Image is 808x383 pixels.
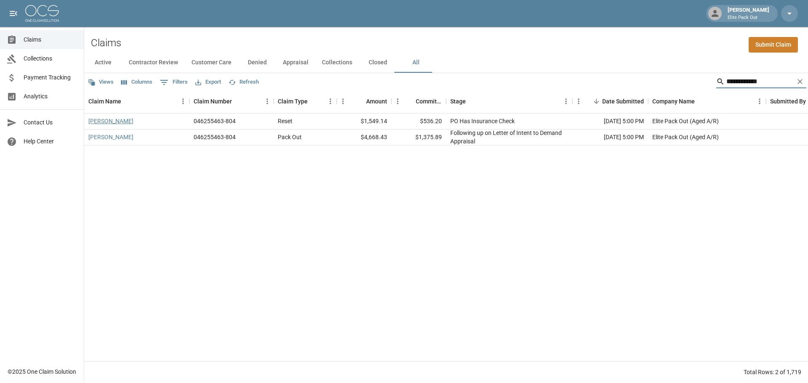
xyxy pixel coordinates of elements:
div: Committed Amount [416,90,442,113]
button: Sort [354,95,366,107]
button: Sort [232,95,244,107]
button: Export [193,76,223,89]
button: Menu [572,95,585,108]
div: Stage [450,90,466,113]
button: Sort [466,95,478,107]
div: Claim Name [88,90,121,113]
a: Submit Claim [749,37,798,53]
div: $1,549.14 [337,114,391,129]
button: All [397,53,435,73]
button: Show filters [158,76,190,89]
button: Customer Care [185,53,238,73]
button: Sort [404,95,416,107]
div: Reset [278,117,292,125]
div: Stage [446,90,572,113]
button: Active [84,53,122,73]
button: Menu [261,95,274,108]
div: Search [716,75,806,90]
div: [DATE] 5:00 PM [572,129,648,145]
span: Help Center [24,137,77,146]
div: PO Has Insurance Check [450,117,515,125]
img: ocs-logo-white-transparent.png [25,5,59,22]
div: Company Name [652,90,695,113]
div: Date Submitted [602,90,644,113]
button: Menu [391,95,404,108]
div: Claim Number [194,90,232,113]
button: Collections [315,53,359,73]
button: Contractor Review [122,53,185,73]
button: Menu [560,95,572,108]
button: Denied [238,53,276,73]
div: Claim Name [84,90,189,113]
div: Claim Type [274,90,337,113]
button: Menu [324,95,337,108]
div: Elite Pack Out (Aged A/R) [652,117,719,125]
div: © 2025 One Claim Solution [8,367,76,376]
div: Total Rows: 2 of 1,719 [744,368,801,376]
div: Pack Out [278,133,302,141]
div: Committed Amount [391,90,446,113]
button: Clear [794,75,806,88]
a: [PERSON_NAME] [88,117,133,125]
div: $4,668.43 [337,129,391,145]
h2: Claims [91,37,121,49]
div: [DATE] 5:00 PM [572,114,648,129]
div: Amount [366,90,387,113]
div: Claim Type [278,90,308,113]
div: Claim Number [189,90,274,113]
div: Following up on Letter of Intent to Demand Appraisal [450,129,568,145]
button: Refresh [226,76,261,89]
button: Menu [177,95,189,108]
button: Menu [753,95,766,108]
div: $1,375.89 [391,129,446,145]
span: Claims [24,35,77,44]
span: Collections [24,54,77,63]
div: Company Name [648,90,766,113]
button: Sort [121,95,133,107]
button: Menu [337,95,349,108]
button: Views [86,76,116,89]
p: Elite Pack Out [728,14,769,21]
span: Analytics [24,92,77,101]
a: [PERSON_NAME] [88,133,133,141]
div: Elite Pack Out (Aged A/R) [652,133,719,141]
button: Select columns [119,76,154,89]
span: Payment Tracking [24,73,77,82]
div: 046255463-804 [194,117,236,125]
div: dynamic tabs [84,53,808,73]
div: 046255463-804 [194,133,236,141]
div: [PERSON_NAME] [724,6,773,21]
button: Sort [695,95,707,107]
button: Closed [359,53,397,73]
div: Submitted By [770,90,806,113]
div: $536.20 [391,114,446,129]
div: Amount [337,90,391,113]
button: Appraisal [276,53,315,73]
button: Sort [308,95,319,107]
span: Contact Us [24,118,77,127]
button: Sort [590,95,602,107]
div: Date Submitted [572,90,648,113]
button: open drawer [5,5,22,22]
